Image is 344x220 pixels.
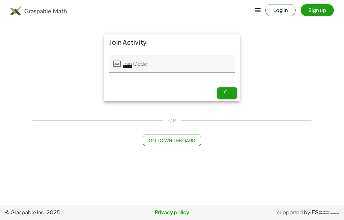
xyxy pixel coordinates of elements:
[277,209,310,216] span: supported by
[310,209,319,216] span: IES
[310,209,339,216] a: IESInstitute ofEducation Sciences
[5,209,116,216] span: © Graspable Inc, 2025
[168,117,176,124] span: OR
[104,34,240,50] div: Join Activity
[265,4,296,16] button: Log in
[301,4,334,16] button: Sign up
[319,210,339,215] span: Institute of Education Sciences
[116,209,227,216] a: Privacy policy
[148,137,195,143] span: Go to Whiteboard
[143,135,201,146] button: Go to Whiteboard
